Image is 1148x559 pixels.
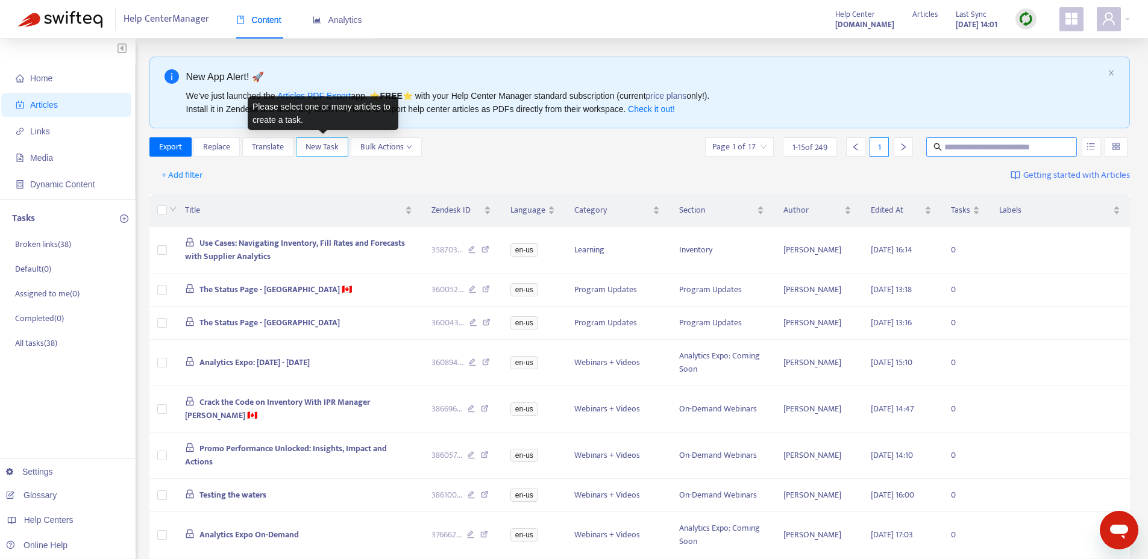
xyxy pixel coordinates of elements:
span: en-us [510,283,538,296]
span: Replace [203,140,230,154]
span: [DATE] 15:10 [871,355,912,369]
td: Webinars + Videos [565,340,670,386]
td: Webinars + Videos [565,433,670,479]
span: 386696 ... [431,402,462,416]
span: Language [510,204,545,217]
span: Edited At [871,204,922,217]
span: Last Sync [956,8,986,21]
span: lock [185,237,195,247]
span: Zendesk ID [431,204,481,217]
span: link [16,127,24,136]
span: lock [185,284,195,293]
span: The Status Page - [GEOGRAPHIC_DATA] [199,316,340,329]
span: left [852,143,860,151]
span: [DATE] 13:16 [871,316,912,329]
td: [PERSON_NAME] [774,386,861,433]
span: The Status Page - [GEOGRAPHIC_DATA] 🇨🇦 [199,283,352,296]
th: Zendesk ID [422,194,501,227]
td: [PERSON_NAME] [774,340,861,386]
button: unordered-list [1082,137,1100,157]
span: [DATE] 16:00 [871,488,914,502]
td: 0 [941,340,990,386]
b: FREE [380,91,402,101]
span: user [1102,11,1116,26]
td: Program Updates [670,273,774,307]
p: Tasks [12,211,35,226]
div: We've just launched the app, ⭐ ⭐️ with your Help Center Manager standard subscription (current on... [186,89,1103,116]
p: Default ( 0 ) [15,263,51,275]
span: Analytics Expo On-Demand [199,528,299,542]
span: lock [185,396,195,406]
span: [DATE] 16:14 [871,243,912,257]
span: close [1108,69,1115,77]
th: Category [565,194,670,227]
a: Articles PDF Export [277,91,351,101]
span: Help Centers [24,515,74,525]
th: Tasks [941,194,990,227]
div: New App Alert! 🚀 [186,69,1103,84]
th: Author [774,194,861,227]
a: Getting started with Articles [1011,166,1130,185]
td: Program Updates [565,307,670,340]
td: Webinars + Videos [565,512,670,558]
span: 360052 ... [431,283,463,296]
span: container [16,180,24,189]
span: Section [679,204,755,217]
span: 358703 ... [431,243,463,257]
div: 1 [870,137,889,157]
span: Author [783,204,841,217]
span: [DATE] 14:47 [871,402,914,416]
p: Completed ( 0 ) [15,312,64,325]
a: Online Help [6,540,67,550]
img: image-link [1011,170,1020,180]
span: plus-circle [120,214,128,223]
strong: [DATE] 14:01 [956,18,997,31]
td: [PERSON_NAME] [774,479,861,512]
td: [PERSON_NAME] [774,433,861,479]
td: On-Demand Webinars [670,386,774,433]
span: 360043 ... [431,316,464,329]
p: Broken links ( 38 ) [15,238,71,251]
td: Webinars + Videos [565,479,670,512]
span: lock [185,357,195,366]
a: Settings [6,467,53,476]
td: 0 [941,307,990,340]
span: Content [236,15,281,25]
span: Category [574,204,650,217]
td: Program Updates [670,307,774,340]
span: lock [185,443,195,452]
td: 0 [941,433,990,479]
span: book [236,16,245,24]
iframe: Button to launch messaging window [1100,511,1138,549]
span: lock [185,529,195,539]
span: Articles [30,100,58,110]
th: Edited At [861,194,941,227]
span: 376662 ... [431,528,462,542]
td: 0 [941,386,990,433]
td: 0 [941,512,990,558]
span: Media [30,153,53,163]
span: Links [30,126,50,136]
td: [PERSON_NAME] [774,512,861,558]
span: [DATE] 17:03 [871,528,913,542]
button: Bulk Actionsdown [351,137,422,157]
span: New Task [306,140,339,154]
span: info-circle [165,69,179,84]
td: 0 [941,273,990,307]
span: right [899,143,908,151]
span: Bulk Actions [360,140,412,154]
td: Learning [565,227,670,273]
span: down [169,205,177,213]
td: [PERSON_NAME] [774,227,861,273]
td: 0 [941,479,990,512]
td: [PERSON_NAME] [774,273,861,307]
a: price plans [646,91,687,101]
span: lock [185,489,195,499]
a: [DOMAIN_NAME] [835,17,894,31]
td: Analytics Expo: Coming Soon [670,340,774,386]
span: en-us [510,489,538,502]
span: unordered-list [1087,142,1095,151]
span: home [16,74,24,83]
span: en-us [510,528,538,542]
span: Articles [912,8,938,21]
